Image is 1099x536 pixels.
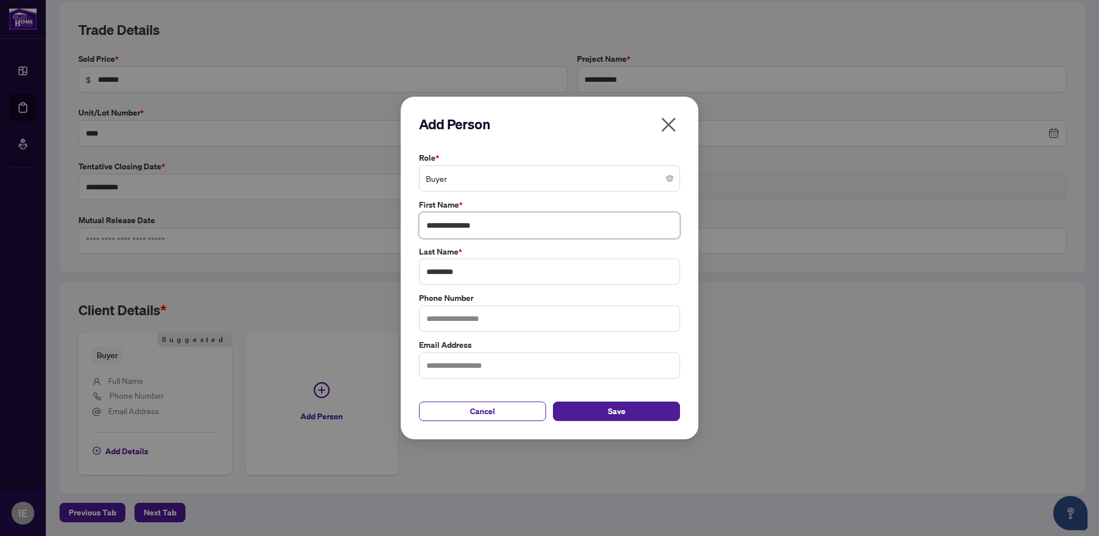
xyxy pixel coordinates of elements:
span: Buyer [426,168,673,189]
span: Cancel [470,402,495,420]
button: Save [553,402,680,421]
span: close-circle [666,175,673,182]
span: Save [608,402,626,420]
label: Email Address [419,339,680,351]
h2: Add Person [419,115,680,133]
label: Phone Number [419,292,680,304]
label: Last Name [419,245,680,258]
button: Cancel [419,402,546,421]
label: First Name [419,198,680,211]
span: close [659,116,678,134]
label: Role [419,152,680,164]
